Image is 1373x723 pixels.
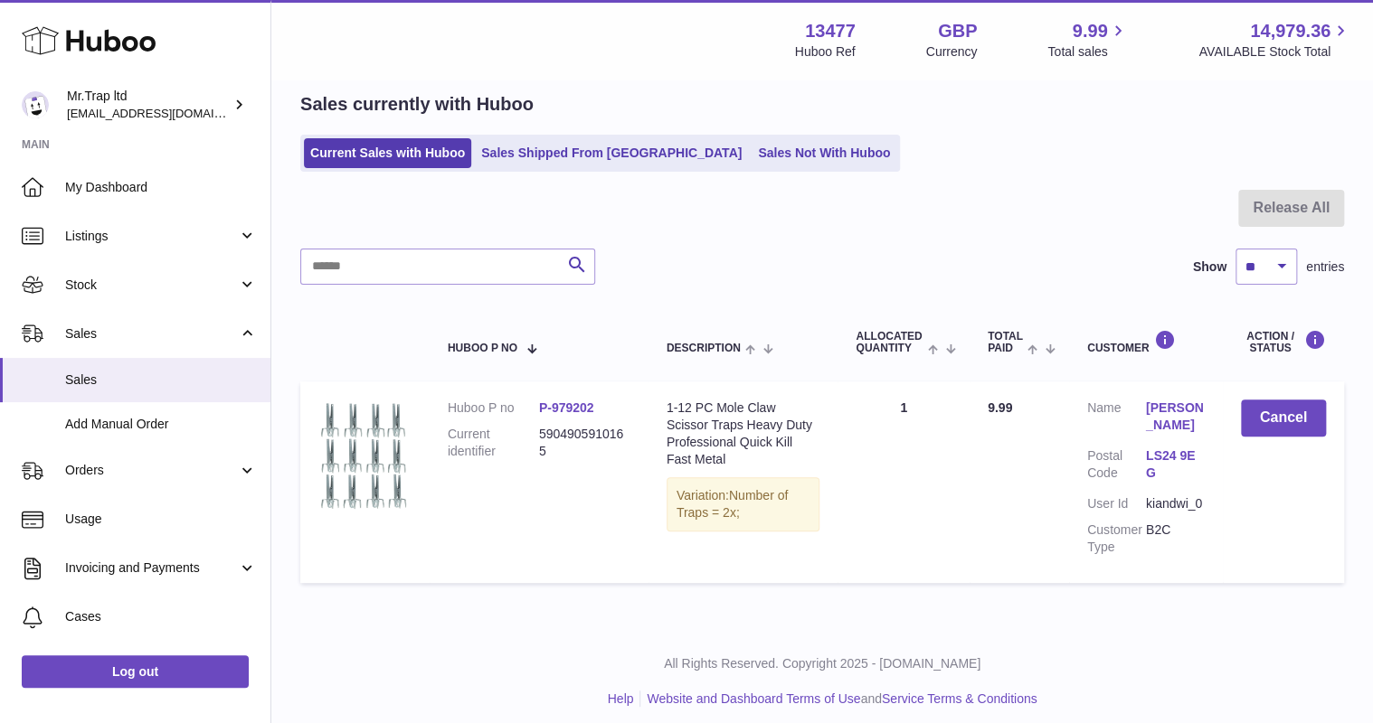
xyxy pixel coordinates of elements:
label: Show [1193,258,1226,276]
span: Invoicing and Payments [65,559,238,577]
strong: 13477 [805,19,856,43]
td: 1 [838,381,970,582]
span: 9.99 [1073,19,1108,43]
a: Current Sales with Huboo [304,138,471,168]
a: Sales Shipped From [GEOGRAPHIC_DATA] [475,138,748,168]
p: All Rights Reserved. Copyright 2025 - [DOMAIN_NAME] [286,655,1359,672]
a: Help [608,691,634,706]
dd: kiandwi_0 [1146,495,1205,512]
dt: Name [1087,399,1146,438]
a: Website and Dashboard Terms of Use [647,691,860,706]
span: Add Manual Order [65,416,257,433]
span: Description [667,343,741,354]
span: Listings [65,228,238,245]
span: 14,979.36 [1250,19,1330,43]
div: Customer [1087,330,1205,354]
div: Variation: [667,477,820,531]
span: Stock [65,277,238,294]
div: Huboo Ref [795,43,856,61]
img: office@grabacz.eu [22,91,49,118]
span: Number of Traps = 2x; [677,488,788,520]
button: Cancel [1241,399,1326,437]
div: 1-12 PC Mole Claw Scissor Traps Heavy Duty Professional Quick Kill Fast Metal [667,399,820,468]
span: Total sales [1047,43,1128,61]
span: Usage [65,511,257,528]
dt: User Id [1087,495,1146,512]
a: [PERSON_NAME] [1146,399,1205,434]
span: [EMAIL_ADDRESS][DOMAIN_NAME] [67,106,266,120]
h2: Sales currently with Huboo [300,92,534,117]
div: Currency [926,43,978,61]
dt: Current identifier [448,426,539,460]
span: Orders [65,462,238,479]
span: AVAILABLE Stock Total [1198,43,1351,61]
li: and [640,690,1037,708]
a: Sales Not With Huboo [752,138,896,168]
dd: B2C [1146,521,1205,556]
a: 9.99 Total sales [1047,19,1128,61]
span: Cases [65,608,257,625]
a: 14,979.36 AVAILABLE Stock Total [1198,19,1351,61]
span: entries [1306,258,1344,276]
dt: Customer Type [1087,521,1146,556]
a: Log out [22,655,249,688]
span: Total paid [988,331,1023,354]
span: Huboo P no [448,343,517,354]
a: LS24 9EG [1146,447,1205,482]
dd: 5904905910165 [539,426,630,460]
dt: Postal Code [1087,447,1146,486]
span: 9.99 [988,400,1012,415]
dt: Huboo P no [448,399,539,417]
span: Sales [65,325,238,343]
span: ALLOCATED Quantity [856,331,923,354]
div: Mr.Trap ltd [67,88,230,122]
span: Sales [65,371,257,389]
strong: GBP [938,19,977,43]
img: $_57.JPG [318,399,409,510]
div: Action / Status [1241,330,1326,354]
a: P-979202 [539,400,594,415]
span: My Dashboard [65,179,257,196]
a: Service Terms & Conditions [882,691,1037,706]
